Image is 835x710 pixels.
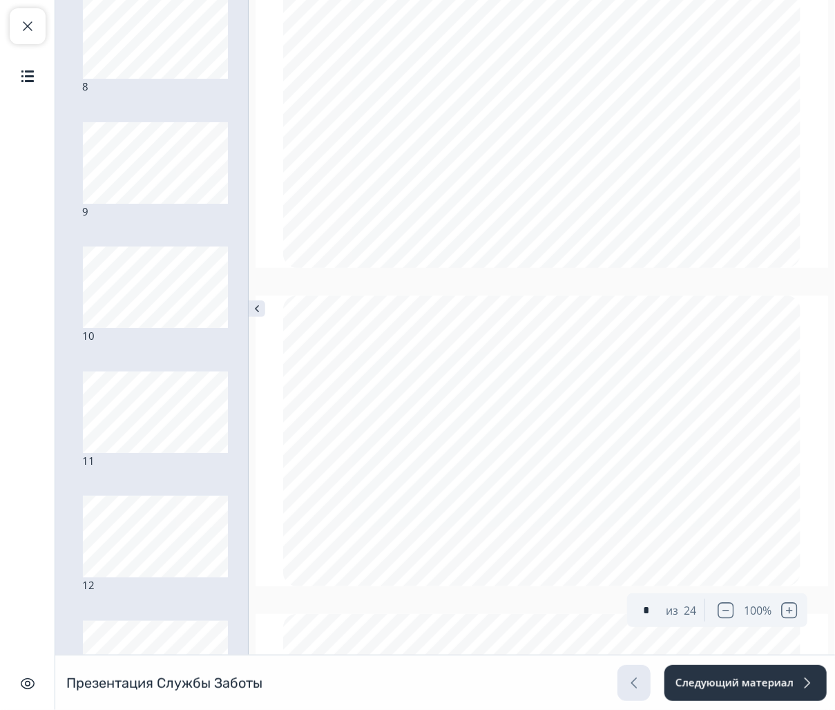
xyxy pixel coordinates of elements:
[249,300,265,317] img: close
[19,675,36,692] img: Скрыть интерфейс
[666,602,678,619] div: из
[83,496,221,593] div: 12
[744,602,771,619] div: 100 %
[66,674,262,692] h1: Презентация Службы Заботы
[19,68,36,84] img: Содержание
[83,247,221,344] div: 10
[83,122,221,220] div: 9
[684,602,696,619] div: 24
[83,372,221,469] div: 11
[664,665,827,701] button: Следующий материал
